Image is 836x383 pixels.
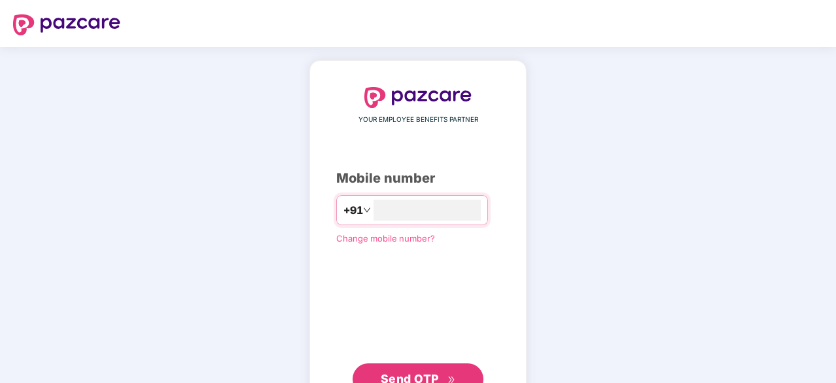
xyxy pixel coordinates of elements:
img: logo [364,87,472,108]
img: logo [13,14,120,35]
span: YOUR EMPLOYEE BENEFITS PARTNER [358,115,478,125]
a: Change mobile number? [336,233,435,244]
div: Mobile number [336,168,500,189]
span: down [363,206,371,214]
span: +91 [343,202,363,219]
